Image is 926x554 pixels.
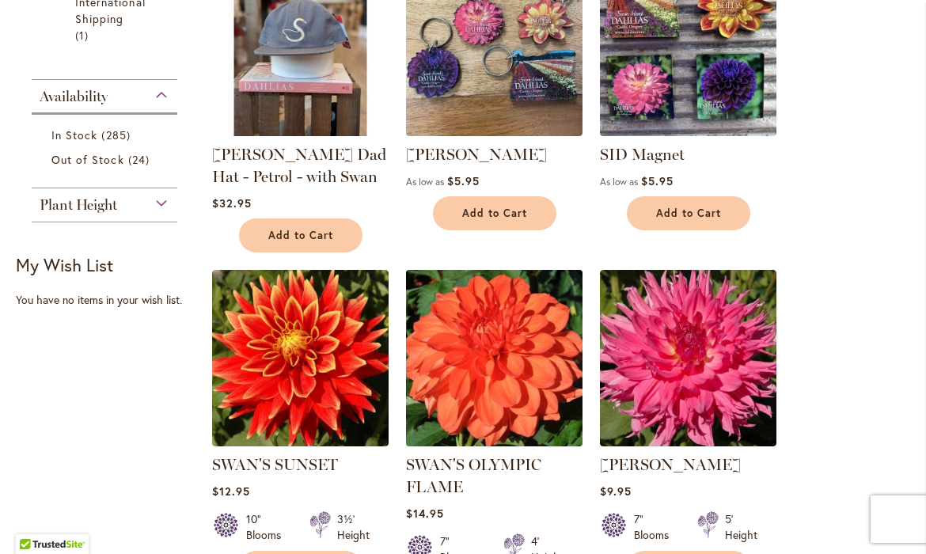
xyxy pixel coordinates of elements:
[40,196,117,214] span: Plant Height
[406,434,583,450] a: Swan's Olympic Flame
[212,434,389,450] a: Swan's Sunset
[600,176,638,188] span: As low as
[212,124,389,139] a: SID Grafletics Dad Hat - Petrol - with Swan Exclusive
[128,151,154,168] span: 24
[239,218,362,252] button: Add to Cart
[51,151,161,168] a: Out of Stock 24
[337,511,370,543] div: 3½' Height
[600,270,776,446] img: HELEN RICHMOND
[51,127,97,142] span: In Stock
[406,145,547,164] a: [PERSON_NAME]
[40,88,108,105] span: Availability
[212,484,250,499] span: $12.95
[16,292,202,308] div: You have no items in your wish list.
[600,145,685,164] a: SID Magnet
[12,498,56,542] iframe: Launch Accessibility Center
[433,196,556,230] button: Add to Cart
[406,455,541,496] a: SWAN'S OLYMPIC FLAME
[212,195,252,211] span: $32.95
[51,152,124,167] span: Out of Stock
[627,196,750,230] button: Add to Cart
[75,27,93,44] span: 1
[16,253,113,276] strong: My Wish List
[51,127,161,143] a: In Stock 285
[462,207,527,220] span: Add to Cart
[600,124,776,139] a: SID Magnet Exclusive
[600,455,741,474] a: [PERSON_NAME]
[600,484,632,499] span: $9.95
[212,145,386,186] a: [PERSON_NAME] Dad Hat - Petrol - with Swan
[634,511,678,543] div: 7" Blooms
[641,173,674,188] span: $5.95
[406,506,444,521] span: $14.95
[401,265,586,450] img: Swan's Olympic Flame
[246,511,290,543] div: 10" Blooms
[725,511,757,543] div: 5' Height
[447,173,480,188] span: $5.95
[268,229,333,242] span: Add to Cart
[101,127,134,143] span: 285
[406,124,583,139] a: 4 SID dahlia keychains Exclusive
[406,176,444,188] span: As low as
[656,207,721,220] span: Add to Cart
[212,270,389,446] img: Swan's Sunset
[600,434,776,450] a: HELEN RICHMOND
[212,455,338,474] a: SWAN'S SUNSET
